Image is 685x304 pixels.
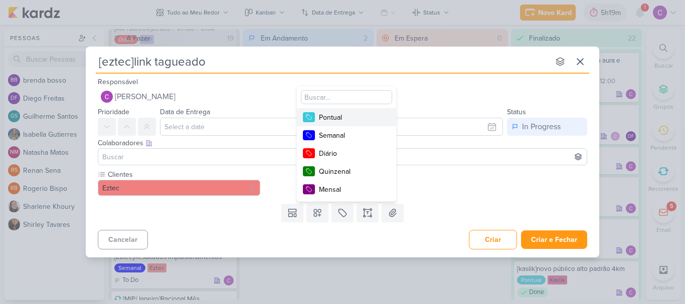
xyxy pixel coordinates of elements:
[319,184,384,195] div: Mensal
[100,151,585,163] input: Buscar
[98,88,587,106] button: [PERSON_NAME]
[98,138,587,148] div: Colaboradores
[107,169,260,180] label: Clientes
[319,148,384,159] div: Diário
[297,126,396,144] button: Semanal
[297,108,396,126] button: Pontual
[115,91,176,103] span: [PERSON_NAME]
[297,144,396,162] button: Diário
[319,166,384,177] div: Quinzenal
[98,78,138,86] label: Responsável
[297,162,396,180] button: Quinzenal
[301,90,392,104] input: Buscar...
[469,230,517,249] button: Criar
[507,108,526,116] label: Status
[319,130,384,141] div: Semanal
[297,180,396,198] button: Mensal
[160,108,210,116] label: Data de Entrega
[507,118,587,136] button: In Progress
[98,180,260,196] button: Eztec
[319,112,384,123] div: Pontual
[101,91,113,103] img: Carlos Lima
[98,230,148,249] button: Cancelar
[96,53,549,71] input: Kard Sem Título
[522,121,561,133] div: In Progress
[521,230,587,249] button: Criar e Fechar
[98,108,129,116] label: Prioridade
[160,118,503,136] input: Select a date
